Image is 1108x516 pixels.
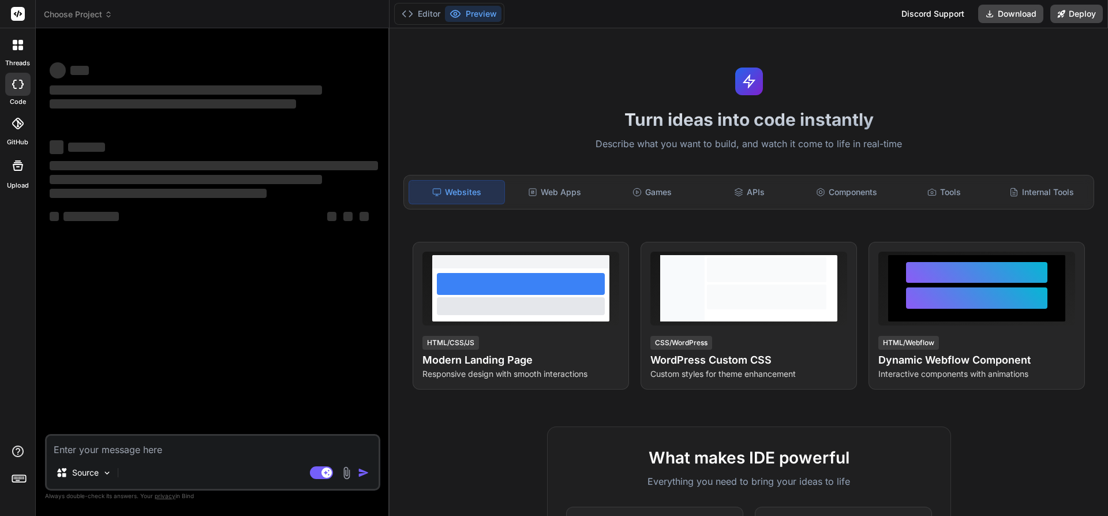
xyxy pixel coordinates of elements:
[50,140,63,154] span: ‌
[897,180,992,204] div: Tools
[50,189,267,198] span: ‌
[360,212,369,221] span: ‌
[102,468,112,478] img: Pick Models
[878,368,1075,380] p: Interactive components with animations
[5,58,30,68] label: threads
[50,99,296,109] span: ‌
[155,492,175,499] span: privacy
[566,446,932,470] h2: What makes IDE powerful
[397,6,445,22] button: Editor
[650,336,712,350] div: CSS/WordPress
[409,180,505,204] div: Websites
[422,368,619,380] p: Responsive design with smooth interactions
[50,161,378,170] span: ‌
[72,467,99,478] p: Source
[650,368,847,380] p: Custom styles for theme enhancement
[1050,5,1103,23] button: Deploy
[50,175,322,184] span: ‌
[702,180,797,204] div: APIs
[799,180,894,204] div: Components
[50,62,66,78] span: ‌
[327,212,336,221] span: ‌
[878,352,1075,368] h4: Dynamic Webflow Component
[422,336,479,350] div: HTML/CSS/JS
[650,352,847,368] h4: WordPress Custom CSS
[605,180,700,204] div: Games
[358,467,369,478] img: icon
[445,6,501,22] button: Preview
[994,180,1089,204] div: Internal Tools
[7,181,29,190] label: Upload
[70,66,89,75] span: ‌
[68,143,105,152] span: ‌
[340,466,353,480] img: attachment
[343,212,353,221] span: ‌
[63,212,119,221] span: ‌
[422,352,619,368] h4: Modern Landing Page
[978,5,1043,23] button: Download
[396,109,1101,130] h1: Turn ideas into code instantly
[50,212,59,221] span: ‌
[396,137,1101,152] p: Describe what you want to build, and watch it come to life in real-time
[44,9,113,20] span: Choose Project
[566,474,932,488] p: Everything you need to bring your ideas to life
[507,180,602,204] div: Web Apps
[7,137,28,147] label: GitHub
[878,336,939,350] div: HTML/Webflow
[45,491,380,502] p: Always double-check its answers. Your in Bind
[10,97,26,107] label: code
[50,85,322,95] span: ‌
[894,5,971,23] div: Discord Support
